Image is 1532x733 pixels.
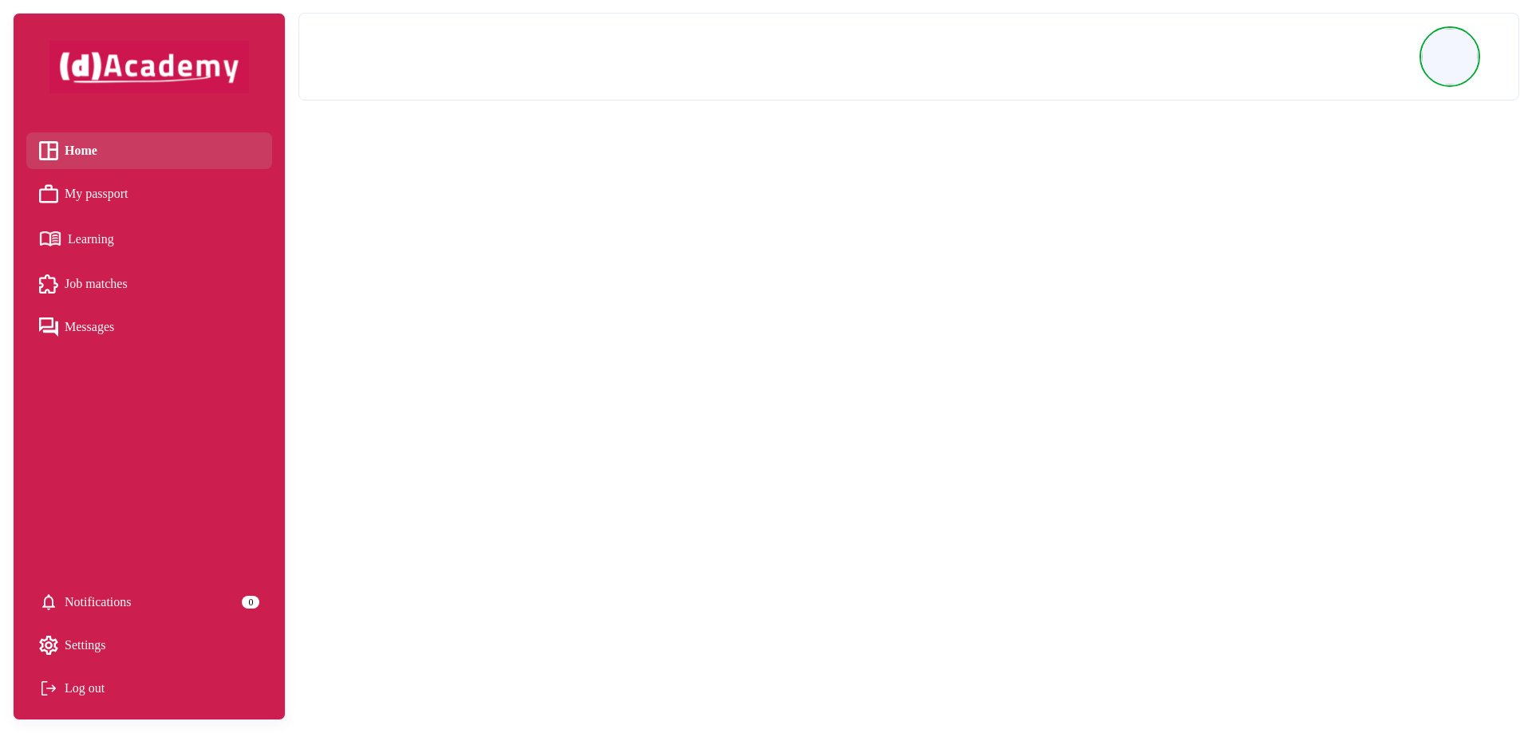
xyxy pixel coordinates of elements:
[39,679,58,698] img: Log out
[39,636,58,655] img: setting
[39,225,259,253] a: Learning iconLearning
[39,593,58,612] img: setting
[49,41,249,93] img: dAcademy
[39,317,58,337] img: Messages icon
[39,184,58,203] img: My passport icon
[39,141,58,160] img: Home icon
[65,315,114,339] span: Messages
[242,596,259,609] div: 0
[39,182,259,206] a: My passport iconMy passport
[65,633,106,657] span: Settings
[39,272,259,296] a: Job matches iconJob matches
[65,139,97,163] span: Home
[65,272,128,296] span: Job matches
[39,315,259,339] a: Messages iconMessages
[65,590,132,614] span: Notifications
[68,227,114,251] span: Learning
[1422,29,1478,85] img: Profile
[65,182,128,206] span: My passport
[39,274,58,294] img: Job matches icon
[39,676,259,700] div: Log out
[39,225,61,253] img: Learning icon
[39,139,259,163] a: Home iconHome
